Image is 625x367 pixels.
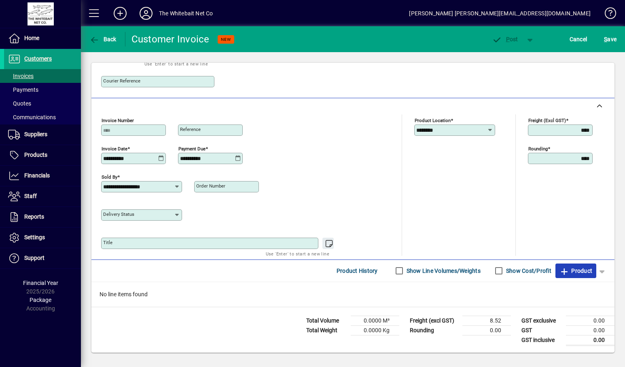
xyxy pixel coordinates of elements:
[602,32,619,46] button: Save
[517,325,566,335] td: GST
[517,316,566,325] td: GST exclusive
[492,36,518,42] span: ost
[196,183,225,189] mat-label: Order number
[406,316,462,325] td: Freight (excl GST)
[266,249,329,258] mat-hint: Use 'Enter' to start a new line
[24,234,45,240] span: Settings
[566,316,614,325] td: 0.00
[159,7,213,20] div: The Whitebait Net Co
[415,117,451,123] mat-label: Product location
[351,316,399,325] td: 0.0000 M³
[24,255,44,261] span: Support
[8,86,38,93] span: Payments
[87,32,119,46] button: Back
[4,166,81,186] a: Financials
[566,335,614,345] td: 0.00
[133,6,159,21] button: Profile
[337,264,378,277] span: Product History
[4,228,81,248] a: Settings
[4,83,81,97] a: Payments
[406,325,462,335] td: Rounding
[4,248,81,268] a: Support
[221,37,231,42] span: NEW
[180,127,201,132] mat-label: Reference
[568,32,589,46] button: Cancel
[24,131,47,137] span: Suppliers
[409,7,591,20] div: [PERSON_NAME] [PERSON_NAME][EMAIL_ADDRESS][DOMAIN_NAME]
[30,297,51,303] span: Package
[604,36,607,42] span: S
[8,73,34,79] span: Invoices
[599,2,615,28] a: Knowledge Base
[604,33,617,46] span: ave
[178,146,206,151] mat-label: Payment due
[4,207,81,227] a: Reports
[528,117,566,123] mat-label: Freight (excl GST)
[89,36,117,42] span: Back
[23,280,58,286] span: Financial Year
[81,32,125,46] app-page-header-button: Back
[24,213,44,220] span: Reports
[8,100,31,107] span: Quotes
[103,211,134,217] mat-label: Delivery status
[462,316,511,325] td: 8.52
[506,36,510,42] span: P
[4,145,81,165] a: Products
[24,35,39,41] span: Home
[333,264,381,278] button: Product History
[517,335,566,345] td: GST inclusive
[4,28,81,49] a: Home
[405,267,481,275] label: Show Line Volumes/Weights
[24,172,50,179] span: Financials
[103,78,140,84] mat-label: Courier Reference
[555,264,596,278] button: Product
[488,32,522,46] button: Post
[559,264,592,277] span: Product
[4,97,81,110] a: Quotes
[302,325,351,335] td: Total Weight
[107,6,133,21] button: Add
[102,117,134,123] mat-label: Invoice number
[102,174,117,179] mat-label: Sold by
[131,33,210,46] div: Customer Invoice
[566,325,614,335] td: 0.00
[24,55,52,62] span: Customers
[4,110,81,124] a: Communications
[570,33,587,46] span: Cancel
[144,59,208,68] mat-hint: Use 'Enter' to start a new line
[24,152,47,158] span: Products
[4,124,81,145] a: Suppliers
[462,325,511,335] td: 0.00
[24,193,37,199] span: Staff
[103,240,112,245] mat-label: Title
[351,325,399,335] td: 0.0000 Kg
[91,282,614,307] div: No line items found
[102,146,127,151] mat-label: Invoice date
[302,316,351,325] td: Total Volume
[4,186,81,207] a: Staff
[8,114,56,120] span: Communications
[504,267,551,275] label: Show Cost/Profit
[4,69,81,83] a: Invoices
[528,146,548,151] mat-label: Rounding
